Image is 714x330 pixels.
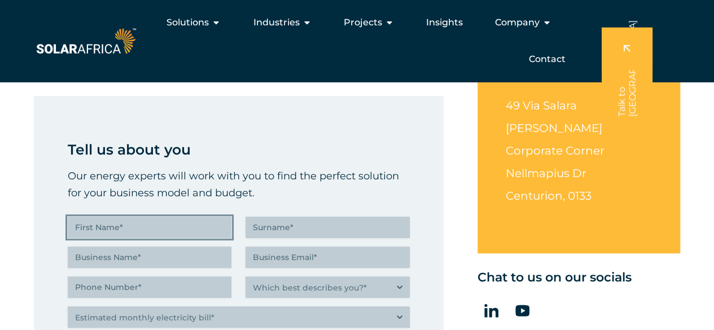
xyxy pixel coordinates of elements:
p: Our energy experts will work with you to find the perfect solution for your business model and bu... [68,168,410,201]
span: Industries [253,16,299,29]
div: Menu Toggle [138,11,574,71]
span: Company [494,16,539,29]
input: Business Email* [246,247,409,268]
p: Tell us about you [68,138,410,161]
input: Phone Number* [68,276,231,298]
input: Business Name* [68,247,231,268]
span: Projects [343,16,382,29]
input: First Name* [68,217,231,238]
span: [PERSON_NAME] Corporate Corner [506,121,605,157]
input: Surname* [246,217,409,238]
a: Insights [426,16,462,29]
span: Centurion, 0133 [506,189,592,203]
nav: Menu [138,11,574,71]
span: 49 Via Salara [506,99,577,112]
h5: Chat to us on our socials [478,270,680,285]
a: Contact [528,52,565,66]
span: Solutions [167,16,209,29]
span: Nellmapius Dr [506,166,586,180]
